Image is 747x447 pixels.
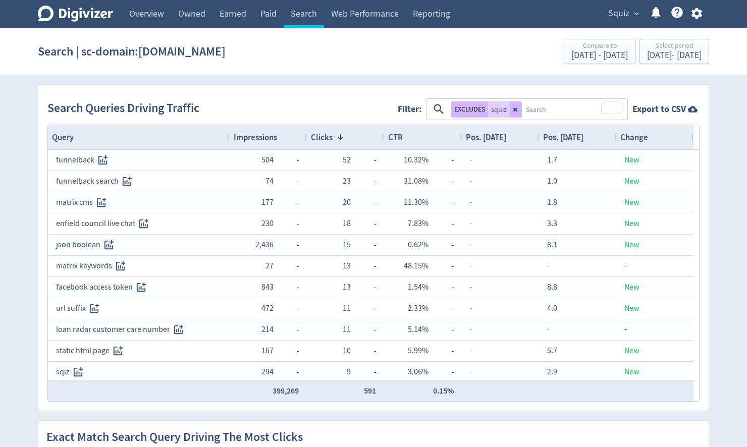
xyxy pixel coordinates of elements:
[470,367,472,377] span: -
[343,218,351,229] span: 18
[56,320,222,340] div: loan radar customer care number
[547,346,557,356] span: 5.7
[170,321,187,338] button: Track this search query
[547,155,557,165] span: 1.7
[429,362,454,382] span: -
[408,324,429,334] span: 5.14%
[261,367,274,377] span: 294
[274,214,299,234] span: -
[408,282,429,292] span: 1.54%
[404,155,429,165] span: 10.32%
[429,277,454,297] span: -
[620,132,648,143] span: Change
[274,277,299,297] span: -
[347,367,351,377] span: 9
[274,299,299,318] span: -
[547,176,557,186] span: 1.0
[110,343,126,359] button: Track this search query
[491,106,507,113] span: squiz
[351,172,376,191] span: -
[547,367,557,377] span: 2.9
[470,324,472,334] span: -
[56,341,222,361] div: static html page
[119,173,135,190] button: Track this search query
[261,346,274,356] span: 167
[624,176,639,186] span: New
[351,341,376,361] span: -
[429,150,454,170] span: -
[470,218,472,229] span: -
[547,303,557,313] span: 4.0
[261,218,274,229] span: 230
[547,240,557,250] span: 8.1
[564,39,635,64] button: Compare to[DATE] - [DATE]
[470,303,472,313] span: -
[429,341,454,361] span: -
[56,235,222,255] div: json boolean
[624,324,627,334] span: -
[261,155,274,165] span: 504
[261,324,274,334] span: 214
[343,155,351,165] span: 52
[343,282,351,292] span: 13
[52,132,74,143] span: Query
[429,172,454,191] span: -
[265,176,274,186] span: 74
[47,100,204,117] h2: Search Queries Driving Traffic
[364,385,376,396] span: 591
[343,261,351,271] span: 13
[351,235,376,255] span: -
[470,261,472,271] span: -
[429,320,454,340] span: -
[547,282,557,292] span: 8.8
[56,150,222,170] div: funnelback
[56,172,222,191] div: funnelback search
[470,197,472,207] span: -
[274,256,299,276] span: -
[343,346,351,356] span: 10
[547,324,550,334] span: -
[624,303,639,313] span: New
[311,132,333,143] span: Clicks
[522,100,626,119] textarea: To enrich screen reader interactions, please activate Accessibility in Grammarly extension settings
[94,152,111,169] button: Track this search query
[343,324,351,334] span: 11
[404,176,429,186] span: 31.08%
[624,240,639,250] span: New
[624,346,639,356] span: New
[433,385,454,396] span: 0.15%
[351,299,376,318] span: -
[265,261,274,271] span: 27
[429,256,454,276] span: -
[56,214,222,234] div: enfield council live chat
[70,364,86,380] button: Track this search query
[274,341,299,361] span: -
[404,197,429,207] span: 11.30%
[408,218,429,229] span: 7.83%
[398,103,426,116] label: Filter:
[429,299,454,318] span: -
[408,367,429,377] span: 3.06%
[624,218,639,229] span: New
[274,320,299,340] span: -
[408,346,429,356] span: 5.99%
[543,132,583,143] span: Pos. [DATE]
[86,300,102,317] button: Track this search query
[624,261,627,271] span: -
[632,103,686,116] strong: Export to CSV
[605,6,642,22] button: Squiz
[351,150,376,170] span: -
[100,237,117,253] button: Track this search query
[261,282,274,292] span: 843
[647,42,702,51] div: Select period
[351,193,376,212] span: -
[56,256,222,276] div: matrix keywords
[56,299,222,318] div: url suffix
[624,282,639,292] span: New
[408,303,429,313] span: 2.33%
[274,172,299,191] span: -
[624,197,639,207] span: New
[343,197,351,207] span: 20
[351,277,376,297] span: -
[470,282,472,292] span: -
